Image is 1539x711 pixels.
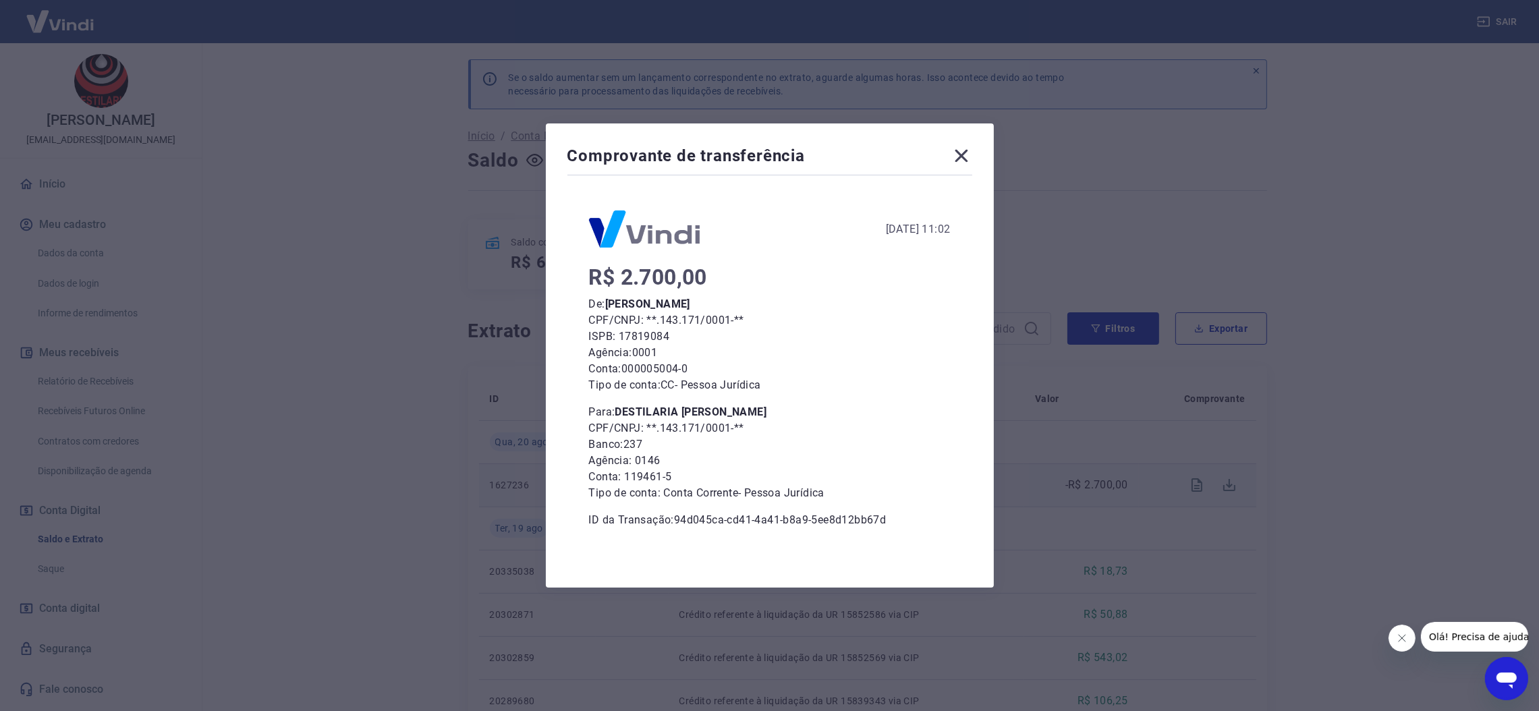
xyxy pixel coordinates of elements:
p: Agência: 0001 [589,345,951,361]
img: Logo [589,210,700,248]
iframe: Fechar mensagem [1389,625,1416,652]
p: Agência: 0146 [589,453,951,469]
p: Conta: 119461-5 [589,469,951,485]
span: R$ 2.700,00 [589,264,707,290]
p: Tipo de conta: CC - Pessoa Jurídica [589,377,951,393]
span: Olá! Precisa de ajuda? [8,9,113,20]
p: Banco: 237 [589,436,951,453]
p: CPF/CNPJ: **.143.171/0001-** [589,420,951,436]
iframe: Mensagem da empresa [1421,622,1528,652]
p: ID da Transação: 94d045ca-cd41-4a41-b8a9-5ee8d12bb67d [589,512,951,528]
p: Para: [589,404,951,420]
b: [PERSON_NAME] [605,297,690,310]
p: Conta: 000005004-0 [589,361,951,377]
p: CPF/CNPJ: **.143.171/0001-** [589,312,951,329]
iframe: Botão para abrir a janela de mensagens [1485,657,1528,700]
div: Comprovante de transferência [567,145,972,172]
p: De: [589,296,951,312]
p: ISPB: 17819084 [589,329,951,345]
div: [DATE] 11:02 [886,221,951,237]
p: Tipo de conta: Conta Corrente - Pessoa Jurídica [589,485,951,501]
b: DESTILARIA [PERSON_NAME] [615,405,767,418]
